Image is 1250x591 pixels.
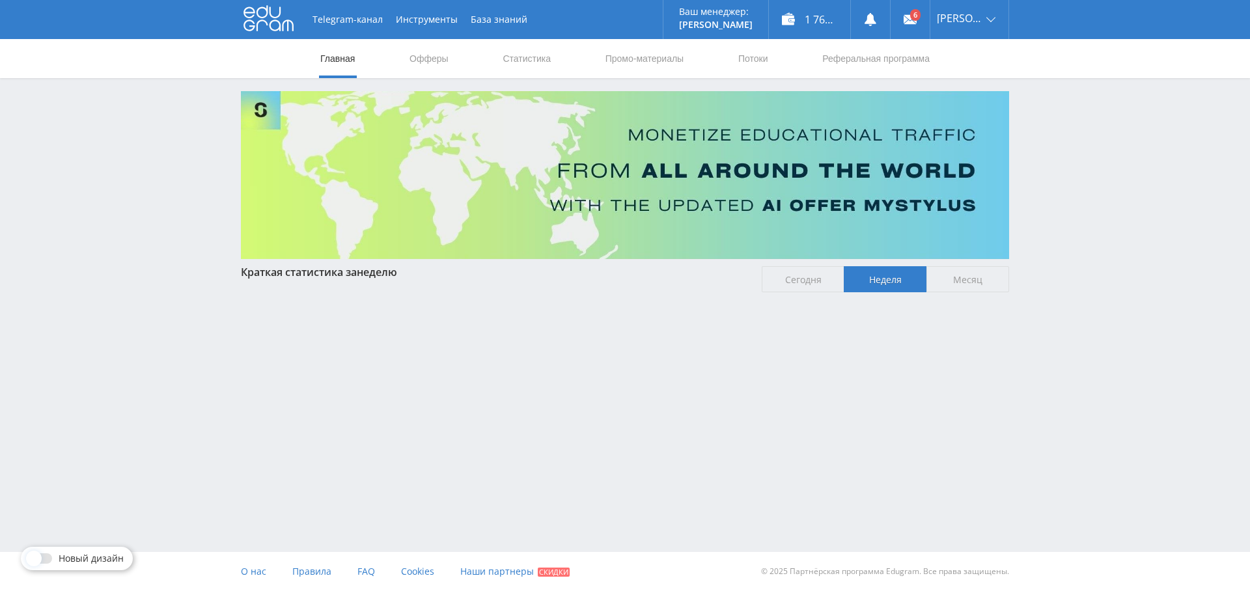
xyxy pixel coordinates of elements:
span: неделю [357,265,397,279]
a: Реферальная программа [821,39,931,78]
div: © 2025 Партнёрская программа Edugram. Все права защищены. [632,552,1009,591]
a: FAQ [357,552,375,591]
span: Неделя [844,266,926,292]
a: Наши партнеры Скидки [460,552,570,591]
span: Cookies [401,565,434,577]
span: Наши партнеры [460,565,534,577]
a: Промо-материалы [604,39,685,78]
a: О нас [241,552,266,591]
a: Офферы [408,39,450,78]
a: Главная [319,39,356,78]
p: Ваш менеджер: [679,7,753,17]
span: Месяц [926,266,1009,292]
span: FAQ [357,565,375,577]
p: [PERSON_NAME] [679,20,753,30]
span: Сегодня [762,266,844,292]
div: Краткая статистика за [241,266,749,278]
a: Правила [292,552,331,591]
span: Новый дизайн [59,553,124,564]
span: [PERSON_NAME] [937,13,982,23]
a: Статистика [501,39,552,78]
span: О нас [241,565,266,577]
span: Правила [292,565,331,577]
a: Cookies [401,552,434,591]
img: Banner [241,91,1009,259]
a: Потоки [737,39,770,78]
span: Скидки [538,568,570,577]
